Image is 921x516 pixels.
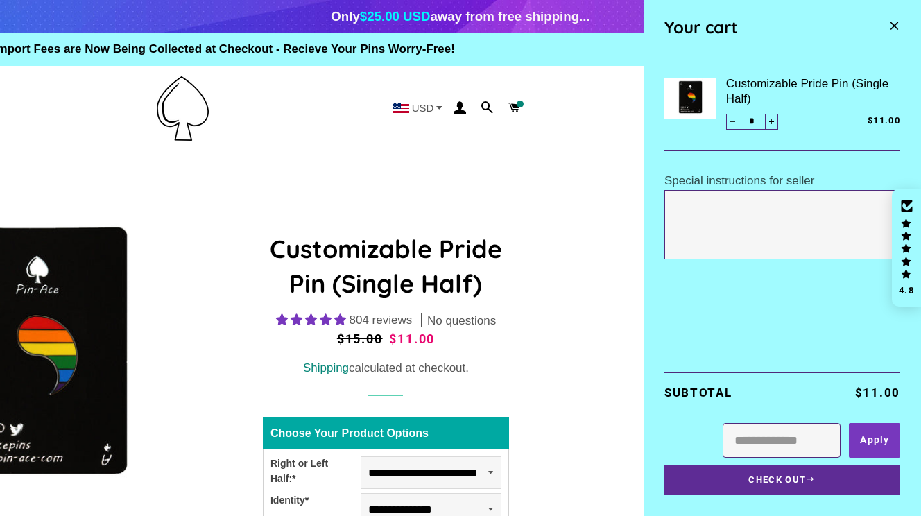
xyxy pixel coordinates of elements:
span: $11.00 [813,114,900,128]
div: Choose Your Product Options [263,417,509,449]
div: Right or Left Half: [270,456,361,489]
img: Pin-Ace [157,76,209,141]
button: Increase item quantity by one [765,114,778,129]
a: Shipping [303,361,349,375]
select: Right or Left Half: [361,456,501,489]
span: USD [412,103,434,113]
button: Reduce item quantity by one [726,114,739,129]
input: quantity [726,114,778,129]
div: Only away from free shipping... [331,7,589,26]
div: Click to open Judge.me floating reviews tab [892,189,921,307]
img: Customizable Pride Pin (Single Half) [664,78,716,119]
a: Customizable Pride Pin (Single Half) [726,76,900,107]
span: $25.00 USD [360,9,431,24]
span: 804 reviews [350,313,413,327]
div: Your cart [664,10,861,44]
div: 4.8 [898,286,915,295]
span: No questions [427,313,496,329]
h1: Customizable Pride Pin (Single Half) [263,232,509,302]
p: Subtotal [664,384,822,402]
button: Apply [849,423,900,458]
div: calculated at checkout. [263,359,509,378]
span: $11.00 [389,332,435,346]
label: Special instructions for seller [664,174,814,187]
span: $15.00 [337,329,386,349]
p: $11.00 [822,384,900,402]
span: 4.83 stars [276,313,350,327]
button: Check Out [664,465,900,495]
